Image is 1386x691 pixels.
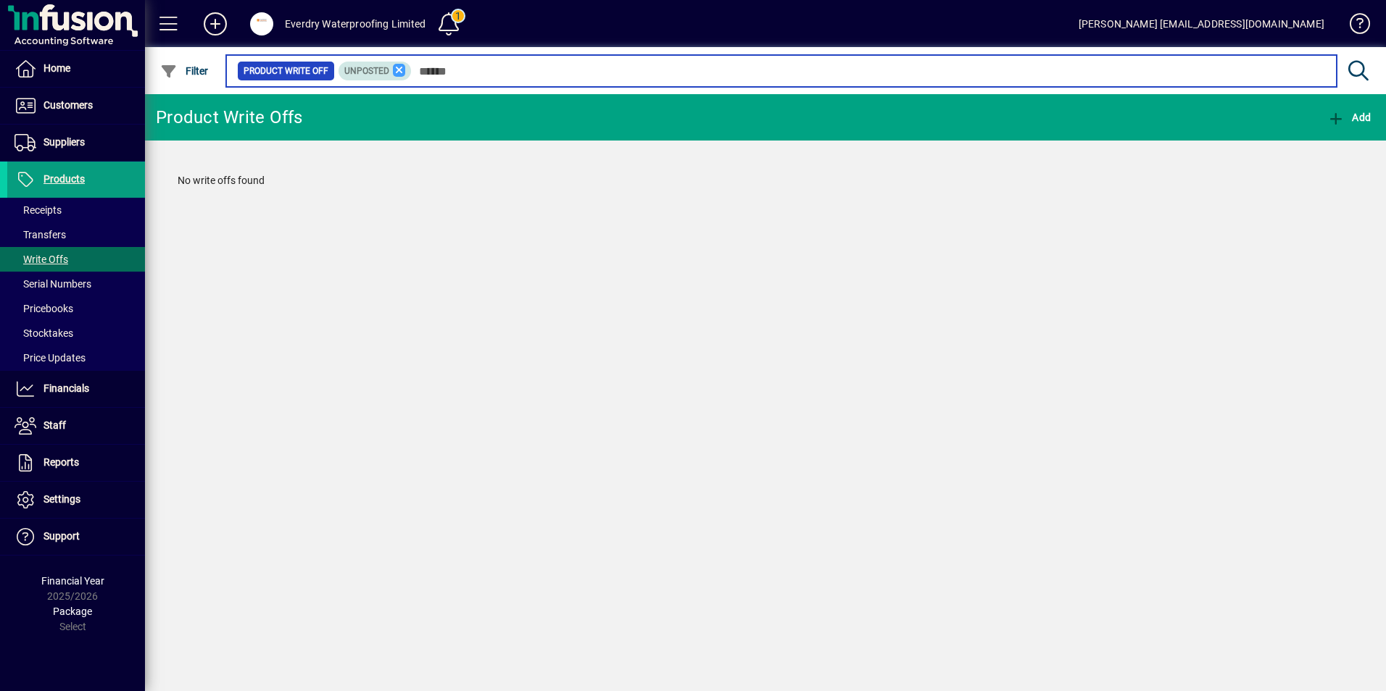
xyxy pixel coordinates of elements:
span: Customers [43,99,93,111]
a: Reports [7,445,145,481]
div: Everdry Waterproofing Limited [285,12,426,35]
span: Transfers [14,229,66,240]
span: Staff [43,419,66,431]
span: Financials [43,382,89,394]
span: Home [43,62,70,74]
a: Transfers [7,222,145,247]
span: Reports [43,456,79,468]
span: Receipts [14,204,62,216]
a: Stocktakes [7,321,145,345]
a: Financials [7,371,145,407]
a: Serial Numbers [7,272,145,296]
span: Pricebooks [14,303,73,314]
a: Knowledge Base [1339,3,1368,50]
div: No write offs found [163,159,1368,203]
span: Suppliers [43,136,85,148]
button: Profile [238,11,285,37]
span: Package [53,606,92,617]
button: Filter [157,58,212,84]
a: Price Updates [7,345,145,370]
a: Settings [7,482,145,518]
span: Add [1327,112,1371,123]
mat-chip: Product Movement Status: Unposted [339,62,412,80]
div: Product Write Offs [156,106,303,129]
span: Filter [160,65,209,77]
span: Products [43,173,85,185]
a: Write Offs [7,247,145,272]
span: Product Write Off [244,64,328,78]
span: Settings [43,493,80,505]
span: Stocktakes [14,327,73,339]
a: Receipts [7,198,145,222]
span: Write Offs [14,254,68,265]
a: Pricebooks [7,296,145,321]
a: Suppliers [7,125,145,161]
span: Unposted [344,66,389,76]
span: Financial Year [41,575,104,587]
a: Support [7,519,145,555]
button: Add [1324,104,1374,130]
span: Support [43,530,80,542]
span: Serial Numbers [14,278,91,290]
div: [PERSON_NAME] [EMAIL_ADDRESS][DOMAIN_NAME] [1079,12,1324,35]
a: Home [7,51,145,87]
a: Staff [7,408,145,444]
span: Price Updates [14,352,86,364]
button: Add [192,11,238,37]
a: Customers [7,88,145,124]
